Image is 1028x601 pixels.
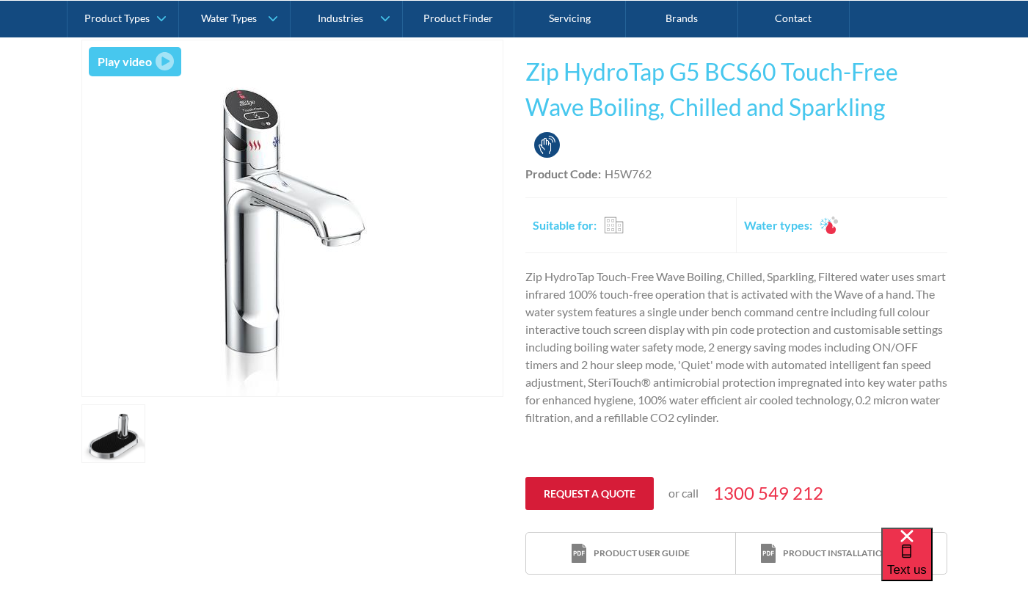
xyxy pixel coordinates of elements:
[84,12,150,24] div: Product Types
[744,216,812,234] h2: Water types:
[318,12,363,24] div: Industries
[605,165,652,183] div: H5W762
[81,404,146,463] a: open lightbox
[533,216,597,234] h2: Suitable for:
[526,533,736,575] a: print iconProduct user guide
[81,40,503,397] a: open lightbox
[525,477,654,510] a: Request a quote
[881,528,1028,601] iframe: podium webchat widget bubble
[783,547,921,560] div: Product installation detail
[89,47,182,76] a: open lightbox
[594,547,690,560] div: Product user guide
[98,53,152,70] div: Play video
[525,167,601,181] strong: Product Code:
[736,533,946,575] a: print iconProduct installation detail
[761,544,776,564] img: print icon
[713,480,823,506] a: 1300 549 212
[668,484,699,502] p: or call
[201,12,257,24] div: Water Types
[525,268,947,426] p: Zip HydroTap Touch-Free Wave Boiling, Chilled, Sparkling, Filtered water uses smart infrared 100%...
[114,40,470,396] img: Zip HydroTap G5 BCS60 Touch-Free Wave Boiling, Chilled and Sparkling
[525,54,947,125] h1: Zip HydroTap G5 BCS60 Touch-Free Wave Boiling, Chilled and Sparkling
[572,544,586,564] img: print icon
